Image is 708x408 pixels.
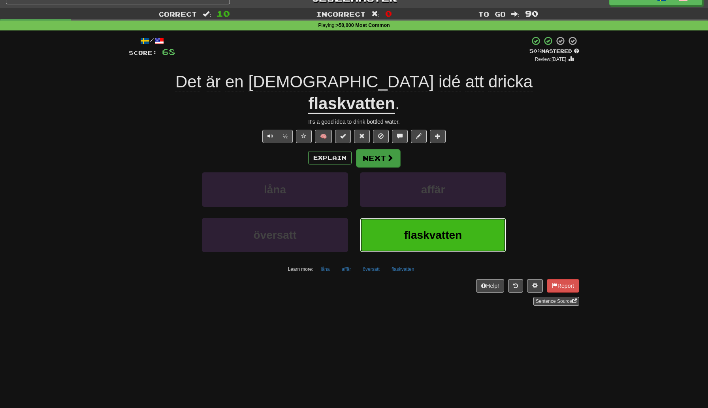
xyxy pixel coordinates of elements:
[262,130,278,143] button: Play sentence audio (ctl+space)
[217,9,230,18] span: 10
[129,36,175,46] div: /
[308,94,395,114] u: flaskvatten
[315,130,332,143] button: 🧠
[264,183,286,196] span: låna
[316,10,366,18] span: Incorrect
[525,9,539,18] span: 90
[162,47,175,57] span: 68
[261,130,293,143] div: Text-to-speech controls
[511,11,520,17] span: :
[335,130,351,143] button: Set this sentence to 100% Mastered (alt+m)
[421,183,445,196] span: affär
[430,130,446,143] button: Add to collection (alt+a)
[373,130,389,143] button: Ignore sentence (alt+i)
[395,94,400,113] span: .
[158,10,197,18] span: Correct
[203,11,211,17] span: :
[354,130,370,143] button: Reset to 0% Mastered (alt+r)
[385,9,392,18] span: 0
[278,130,293,143] button: ½
[175,72,201,91] span: Det
[387,263,418,275] button: flaskvatten
[547,279,579,293] button: Report
[478,10,506,18] span: To go
[336,23,390,28] strong: >50,000 Most Common
[288,266,313,272] small: Learn more:
[411,130,427,143] button: Edit sentence (alt+d)
[360,172,506,207] button: affär
[508,279,523,293] button: Round history (alt+y)
[392,130,408,143] button: Discuss sentence (alt+u)
[465,72,484,91] span: att
[202,172,348,207] button: låna
[358,263,384,275] button: översatt
[533,297,579,306] a: Sentence Source
[356,149,400,167] button: Next
[202,218,348,252] button: översatt
[535,57,567,62] small: Review: [DATE]
[404,229,462,241] span: flaskvatten
[225,72,244,91] span: en
[476,279,504,293] button: Help!
[254,229,297,241] span: översatt
[529,48,541,54] span: 50 %
[337,263,355,275] button: affär
[248,72,434,91] span: [DEMOGRAPHIC_DATA]
[488,72,533,91] span: dricka
[308,151,352,164] button: Explain
[129,118,579,126] div: It's a good idea to drink bottled water.
[371,11,380,17] span: :
[529,48,579,55] div: Mastered
[316,263,334,275] button: låna
[206,72,220,91] span: är
[129,49,157,56] span: Score:
[296,130,312,143] button: Favorite sentence (alt+f)
[360,218,506,252] button: flaskvatten
[439,72,461,91] span: idé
